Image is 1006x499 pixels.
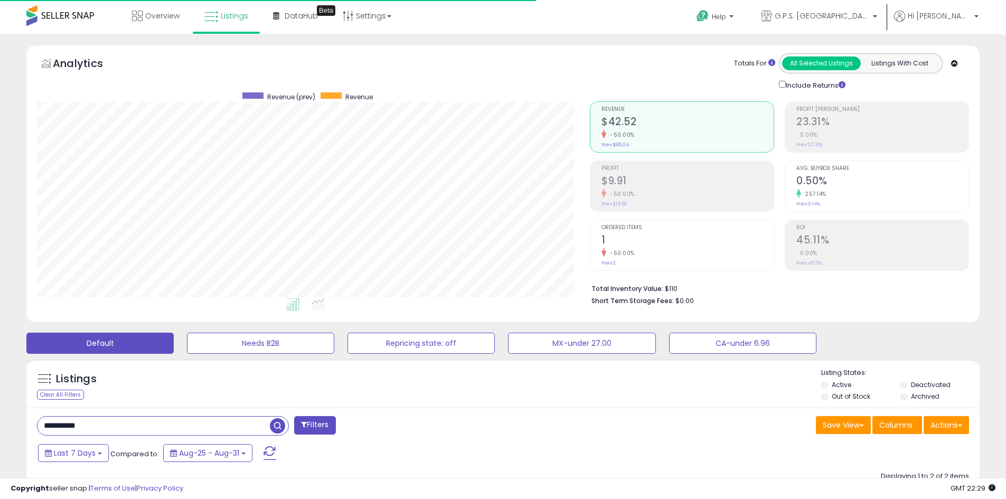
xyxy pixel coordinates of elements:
[796,201,820,207] small: Prev: 0.14%
[924,416,969,434] button: Actions
[601,166,774,172] span: Profit
[285,11,318,21] span: DataHub
[860,57,939,70] button: Listings With Cost
[90,483,135,493] a: Terms of Use
[675,296,694,306] span: $0.00
[591,284,663,293] b: Total Inventory Value:
[606,249,635,257] small: -50.00%
[872,416,922,434] button: Columns
[796,166,969,172] span: Avg. Buybox Share
[110,449,159,459] span: Compared to:
[734,59,775,69] div: Totals For
[879,420,913,430] span: Columns
[601,142,629,148] small: Prev: $85.04
[56,372,97,387] h5: Listings
[894,11,979,34] a: Hi [PERSON_NAME]
[796,107,969,112] span: Profit [PERSON_NAME]
[11,483,49,493] strong: Copyright
[796,116,969,130] h2: 23.31%
[832,380,851,389] label: Active
[601,107,774,112] span: Revenue
[688,2,744,34] a: Help
[712,12,726,21] span: Help
[669,333,816,354] button: CA-under 6.96
[821,368,980,378] p: Listing States:
[832,392,870,401] label: Out of Stock
[796,131,817,139] small: 0.00%
[11,484,183,494] div: seller snap | |
[601,260,616,266] small: Prev: 2
[38,444,109,462] button: Last 7 Days
[591,281,961,294] li: $110
[347,333,495,354] button: Repricing state: off
[137,483,183,493] a: Privacy Policy
[26,333,174,354] button: Default
[601,175,774,189] h2: $9.91
[54,448,96,458] span: Last 7 Days
[145,11,180,21] span: Overview
[601,225,774,231] span: Ordered Items
[796,142,823,148] small: Prev: 23.31%
[796,225,969,231] span: ROI
[187,333,334,354] button: Needs B2B
[601,234,774,248] h2: 1
[796,260,822,266] small: Prev: 45.11%
[816,416,871,434] button: Save View
[911,392,939,401] label: Archived
[606,131,635,139] small: -50.00%
[881,472,969,482] div: Displaying 1 to 2 of 2 items
[221,11,248,21] span: Listings
[53,56,124,73] h5: Analytics
[908,11,971,21] span: Hi [PERSON_NAME]
[317,5,335,16] div: Tooltip anchor
[771,79,858,91] div: Include Returns
[163,444,252,462] button: Aug-25 - Aug-31
[796,175,969,189] h2: 0.50%
[782,57,861,70] button: All Selected Listings
[951,483,995,493] span: 2025-09-8 22:29 GMT
[508,333,655,354] button: MX-under 27.00
[591,296,674,305] b: Short Term Storage Fees:
[775,11,870,21] span: G.P.S. [GEOGRAPHIC_DATA]
[911,380,951,389] label: Deactivated
[796,249,817,257] small: 0.00%
[801,190,826,198] small: 257.14%
[267,92,315,101] span: Revenue (prev)
[796,234,969,248] h2: 45.11%
[179,448,239,458] span: Aug-25 - Aug-31
[294,416,335,435] button: Filters
[37,390,84,400] div: Clear All Filters
[696,10,709,23] i: Get Help
[601,116,774,130] h2: $42.52
[345,92,373,101] span: Revenue
[601,201,627,207] small: Prev: $19.82
[606,190,635,198] small: -50.00%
